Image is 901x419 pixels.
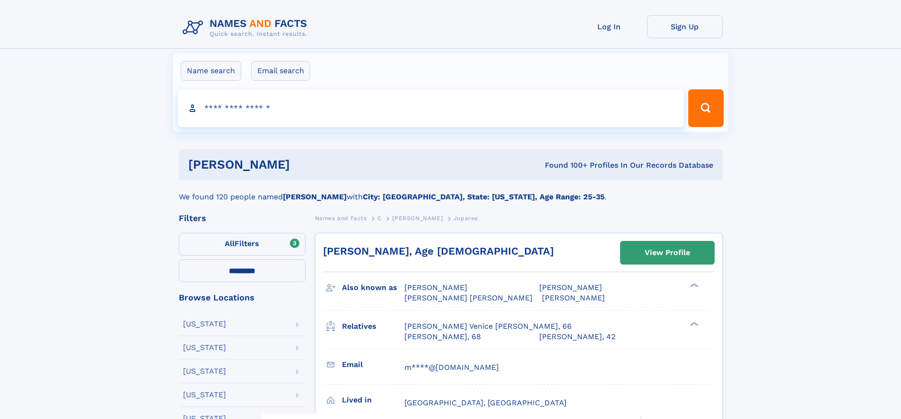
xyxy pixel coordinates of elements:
span: Juparee [454,215,478,222]
div: Found 100+ Profiles In Our Records Database [417,160,713,171]
div: Filters [179,214,306,222]
h3: Relatives [342,318,404,334]
h3: Email [342,357,404,373]
label: Filters [179,233,306,256]
span: [PERSON_NAME] [392,215,443,222]
button: Search Button [688,89,723,127]
a: Sign Up [647,15,723,38]
a: Log In [571,15,647,38]
div: [US_STATE] [183,368,226,375]
a: [PERSON_NAME] Venice [PERSON_NAME], 66 [404,321,572,332]
div: [US_STATE] [183,391,226,399]
span: All [225,239,235,248]
div: ❯ [688,321,699,327]
h3: Also known as [342,280,404,296]
div: Browse Locations [179,293,306,302]
span: [GEOGRAPHIC_DATA], [GEOGRAPHIC_DATA] [404,398,567,407]
a: Names and Facts [315,212,367,224]
b: City: [GEOGRAPHIC_DATA], State: [US_STATE], Age Range: 25-35 [363,192,604,201]
label: Email search [251,61,310,81]
span: [PERSON_NAME] [539,283,602,292]
div: ❯ [688,282,699,289]
h3: Lived in [342,392,404,408]
a: C [377,212,382,224]
span: [PERSON_NAME] [542,293,605,302]
img: Logo Names and Facts [179,15,315,41]
input: search input [178,89,684,127]
a: [PERSON_NAME], 68 [404,332,481,342]
div: [US_STATE] [183,320,226,328]
h1: [PERSON_NAME] [188,159,418,171]
a: View Profile [621,241,714,264]
a: [PERSON_NAME] [392,212,443,224]
span: [PERSON_NAME] [PERSON_NAME] [404,293,533,302]
b: [PERSON_NAME] [283,192,347,201]
div: View Profile [645,242,690,264]
label: Name search [181,61,241,81]
span: C [377,215,382,222]
a: [PERSON_NAME], Age [DEMOGRAPHIC_DATA] [323,245,554,257]
span: [PERSON_NAME] [404,283,467,292]
a: [PERSON_NAME], 42 [539,332,615,342]
div: We found 120 people named with . [179,180,723,203]
div: [US_STATE] [183,344,226,351]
